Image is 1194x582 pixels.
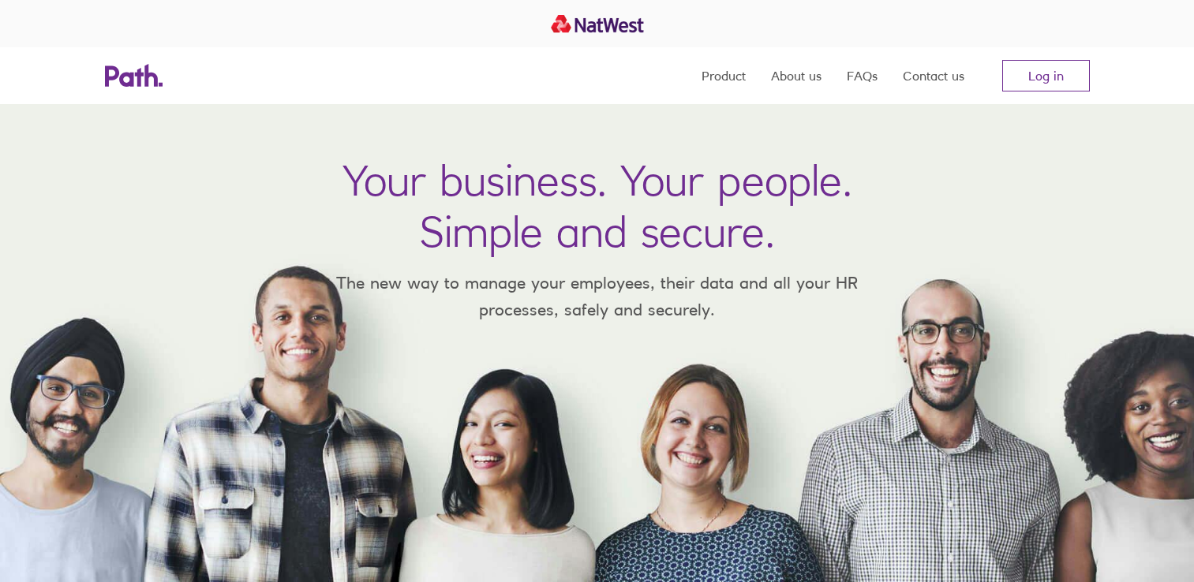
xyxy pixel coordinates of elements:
a: Contact us [903,47,964,104]
a: FAQs [847,47,878,104]
h1: Your business. Your people. Simple and secure. [342,155,852,257]
a: About us [771,47,822,104]
a: Product [702,47,746,104]
a: Log in [1002,60,1090,91]
p: The new way to manage your employees, their data and all your HR processes, safely and securely. [313,270,881,323]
